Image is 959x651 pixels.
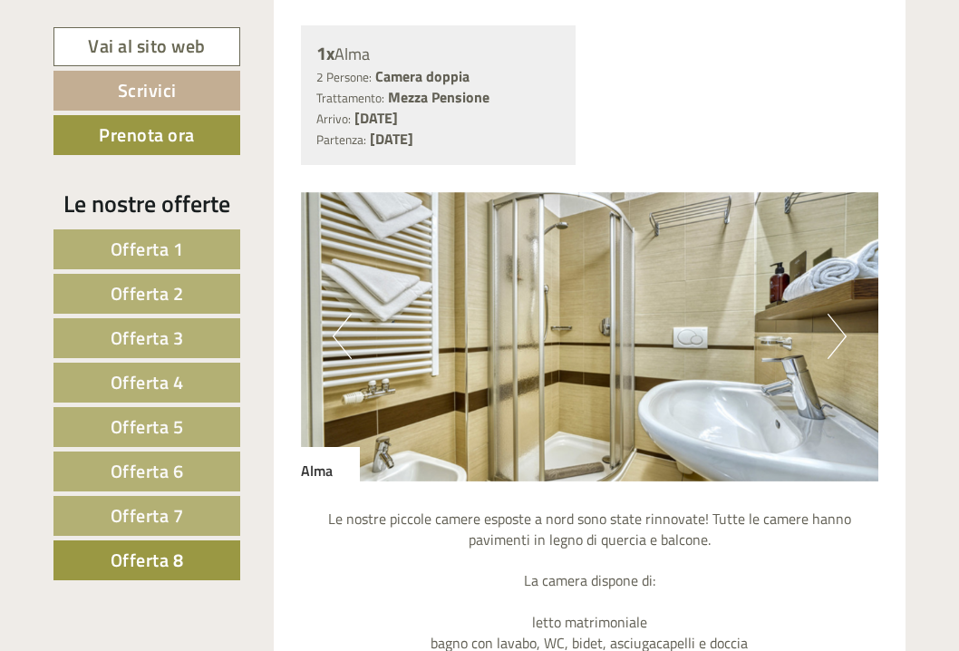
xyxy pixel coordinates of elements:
span: Offerta 4 [111,368,184,396]
b: [DATE] [370,128,413,150]
div: Le nostre offerte [53,187,240,220]
small: Trattamento: [316,89,384,107]
span: Offerta 5 [111,413,184,441]
b: Camera doppia [375,65,470,87]
a: Prenota ora [53,115,240,155]
span: Offerta 2 [111,279,184,307]
b: 1x [316,39,334,67]
span: Offerta 7 [111,501,184,530]
div: Alma [301,447,360,481]
small: Arrivo: [316,110,351,128]
b: Mezza Pensione [388,86,489,108]
button: Next [828,314,847,359]
small: 2 Persone: [316,68,372,86]
a: Vai al sito web [53,27,240,66]
span: Offerta 1 [111,235,184,263]
img: image [301,192,879,481]
span: Offerta 3 [111,324,184,352]
div: Alma [316,41,561,67]
span: Offerta 8 [111,546,184,574]
b: [DATE] [354,107,398,129]
button: Previous [333,314,352,359]
a: Scrivici [53,71,240,111]
small: Partenza: [316,131,366,149]
span: Offerta 6 [111,457,184,485]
